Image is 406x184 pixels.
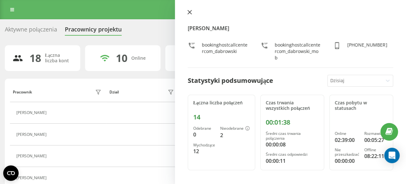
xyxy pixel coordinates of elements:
[335,157,359,165] div: 00:00:00
[116,52,127,64] div: 10
[266,141,319,148] div: 00:00:08
[266,152,319,157] div: Średni czas odpowiedzi
[188,24,393,32] h4: [PERSON_NAME]
[335,100,388,111] div: Czas pobytu w statusach
[16,132,48,137] div: [PERSON_NAME]
[5,26,57,36] div: Aktywne połączenia
[347,42,387,61] div: [PHONE_NUMBER]
[220,131,250,139] div: 2
[3,165,19,181] button: Open CMP widget
[220,126,250,131] div: Nieodebrane
[266,100,319,111] div: Czas trwania wszystkich połączeń
[193,126,215,131] div: Odebrane
[266,157,319,165] div: 00:00:11
[335,148,359,157] div: Nie przeszkadzać
[364,152,388,160] div: 08:22:11
[275,42,321,61] div: bookinghostcallcentercom_dabrowski_mob
[335,136,359,144] div: 02:39:00
[16,176,48,180] div: [PERSON_NAME]
[193,147,215,155] div: 12
[266,131,319,141] div: Średni czas trwania połączenia
[188,76,273,85] div: Statystyki podsumowujące
[30,52,41,64] div: 18
[131,56,146,61] div: Online
[45,53,73,64] div: Łączna liczba kont
[16,110,48,115] div: [PERSON_NAME]
[384,148,400,163] div: Open Intercom Messenger
[364,136,388,144] div: 00:05:27
[13,90,32,94] div: Pracownik
[65,26,122,36] div: Pracownicy projektu
[193,143,215,147] div: Wychodzące
[364,131,388,136] div: Rozmawia
[109,90,118,94] div: Dział
[193,100,250,106] div: Łączna liczba połączeń
[193,113,250,121] div: 14
[266,118,319,126] div: 00:01:38
[335,131,359,136] div: Online
[202,42,248,61] div: bookinghostcallcentercom_dabrowski
[193,131,215,138] div: 0
[364,148,388,152] div: Offline
[16,154,48,158] div: [PERSON_NAME]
